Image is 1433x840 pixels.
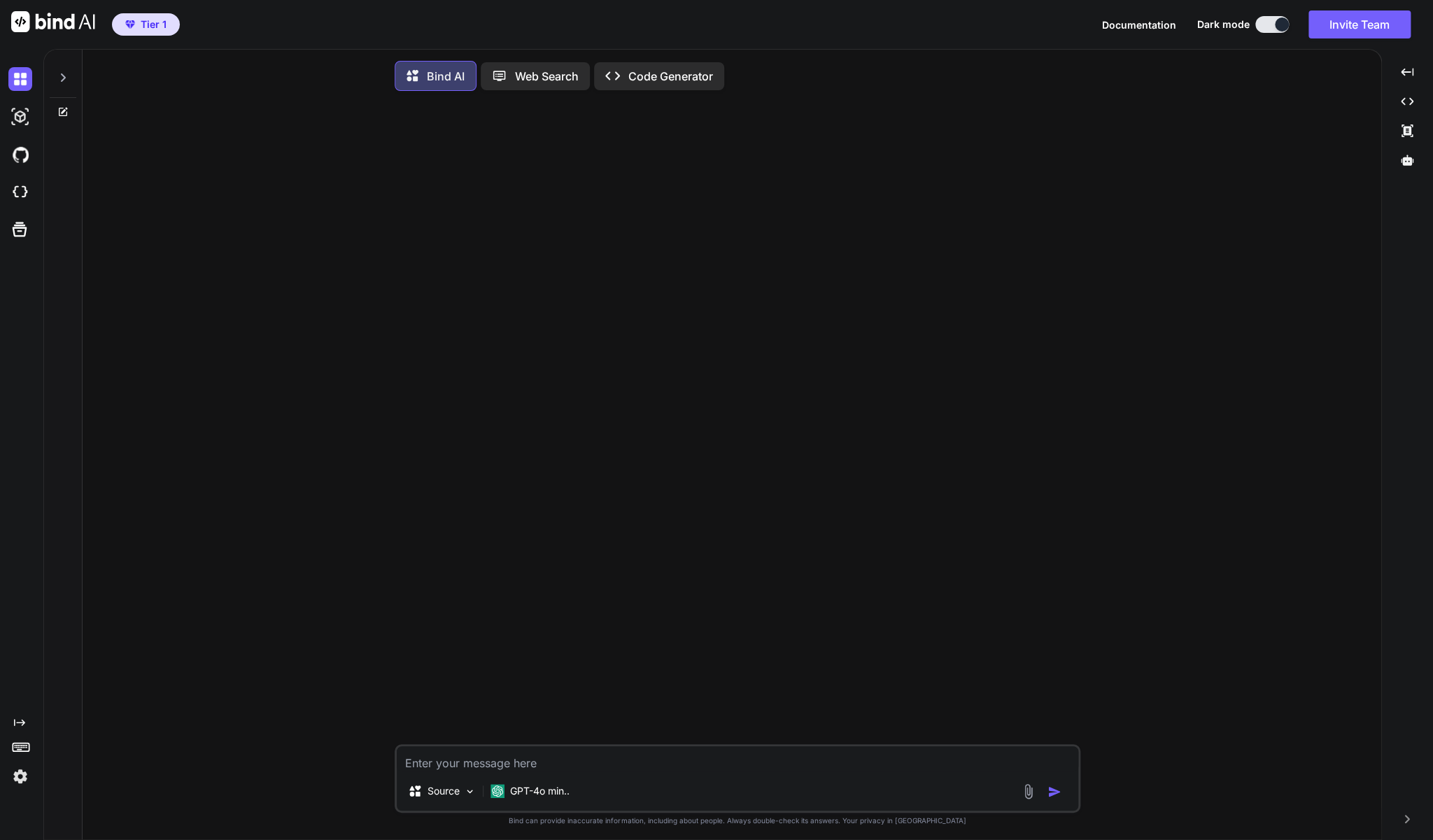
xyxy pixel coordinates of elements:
img: darkChat [8,67,32,91]
p: Web Search [515,68,579,85]
button: premiumTier 1 [112,13,180,36]
img: Pick Models [464,785,476,797]
span: Dark mode [1197,17,1250,31]
p: Bind can provide inaccurate information, including about people. Always double-check its answers.... [395,816,1080,826]
button: Invite Team [1308,10,1411,38]
img: premium [125,20,135,29]
p: GPT-4o min.. [510,784,570,798]
span: Documentation [1102,19,1176,31]
img: Bind AI [11,11,95,32]
img: githubDark [8,143,32,166]
img: attachment [1020,783,1036,799]
img: GPT-4o mini [490,784,504,798]
p: Bind AI [427,68,465,85]
img: settings [8,764,32,788]
p: Code Generator [628,68,713,85]
span: Tier 1 [141,17,167,31]
p: Source [428,784,460,798]
button: Documentation [1102,17,1176,32]
img: cloudideIcon [8,180,32,204]
img: icon [1047,785,1061,799]
img: darkAi-studio [8,105,32,129]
